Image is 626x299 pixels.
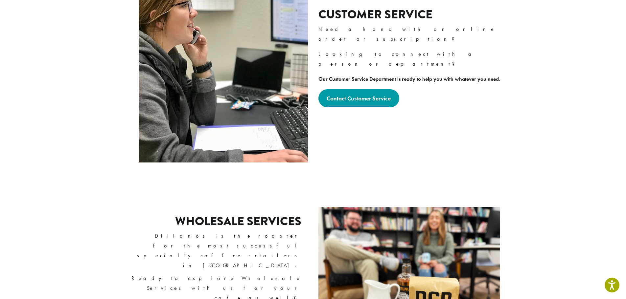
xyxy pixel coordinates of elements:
h2: Wholesale Services [175,214,301,228]
p: Need a hand with an online order or subscription? [318,24,505,44]
strong: Contact Customer Service [327,95,391,102]
strong: Our Customer Service Department is ready to help you with whatever you need. [318,75,500,82]
a: Contact Customer Service [318,89,400,107]
h2: Customer Service [318,8,505,22]
p: Looking to connect with a person or department? [318,49,505,69]
p: Dillanos is the roaster for the most successful specialty coffee retailers in [GEOGRAPHIC_DATA]. [128,231,301,270]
